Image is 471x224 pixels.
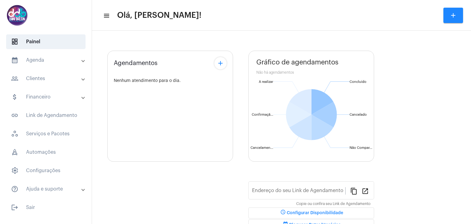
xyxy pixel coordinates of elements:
[103,12,109,19] mat-icon: sidenav icon
[11,149,18,156] span: sidenav icon
[279,211,343,215] span: Configurar Disponibilidade
[11,75,82,82] mat-panel-title: Clientes
[350,113,367,116] text: Cancelado
[450,12,457,19] mat-icon: add
[11,93,82,101] mat-panel-title: Financeiro
[4,71,92,86] mat-expansion-panel-header: sidenav iconClientes
[5,3,29,28] img: 5016df74-caca-6049-816a-988d68c8aa82.png
[11,56,18,64] mat-icon: sidenav icon
[11,185,18,193] mat-icon: sidenav icon
[256,59,339,66] span: Gráfico de agendamentos
[6,108,86,123] span: Link de Agendamento
[11,93,18,101] mat-icon: sidenav icon
[6,163,86,178] span: Configurações
[11,38,18,45] span: sidenav icon
[350,80,366,83] text: Concluído
[11,204,18,211] mat-icon: sidenav icon
[248,207,374,218] button: Configurar Disponibilidade
[350,146,372,149] text: Não Compar...
[11,56,82,64] mat-panel-title: Agenda
[6,126,86,141] span: Serviços e Pacotes
[11,75,18,82] mat-icon: sidenav icon
[296,202,370,206] mat-hint: Copie ou confira seu Link de Agendamento
[4,90,92,104] mat-expansion-panel-header: sidenav iconFinanceiro
[117,10,201,20] span: Olá, [PERSON_NAME]!
[252,189,345,195] input: Link
[350,187,358,195] mat-icon: content_copy
[362,187,369,195] mat-icon: open_in_new
[279,209,287,217] mat-icon: schedule
[114,60,158,67] span: Agendamentos
[11,112,18,119] mat-icon: sidenav icon
[6,34,86,49] span: Painel
[11,185,82,193] mat-panel-title: Ajuda e suporte
[114,79,227,83] div: Nenhum atendimento para o dia.
[4,53,92,68] mat-expansion-panel-header: sidenav iconAgenda
[217,60,224,67] mat-icon: add
[251,146,273,149] text: Cancelamen...
[11,167,18,174] span: sidenav icon
[4,182,92,196] mat-expansion-panel-header: sidenav iconAjuda e suporte
[11,130,18,137] span: sidenav icon
[6,200,86,215] span: Sair
[259,80,273,83] text: A realizar
[6,145,86,160] span: Automações
[252,113,273,117] text: Confirmaçã...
